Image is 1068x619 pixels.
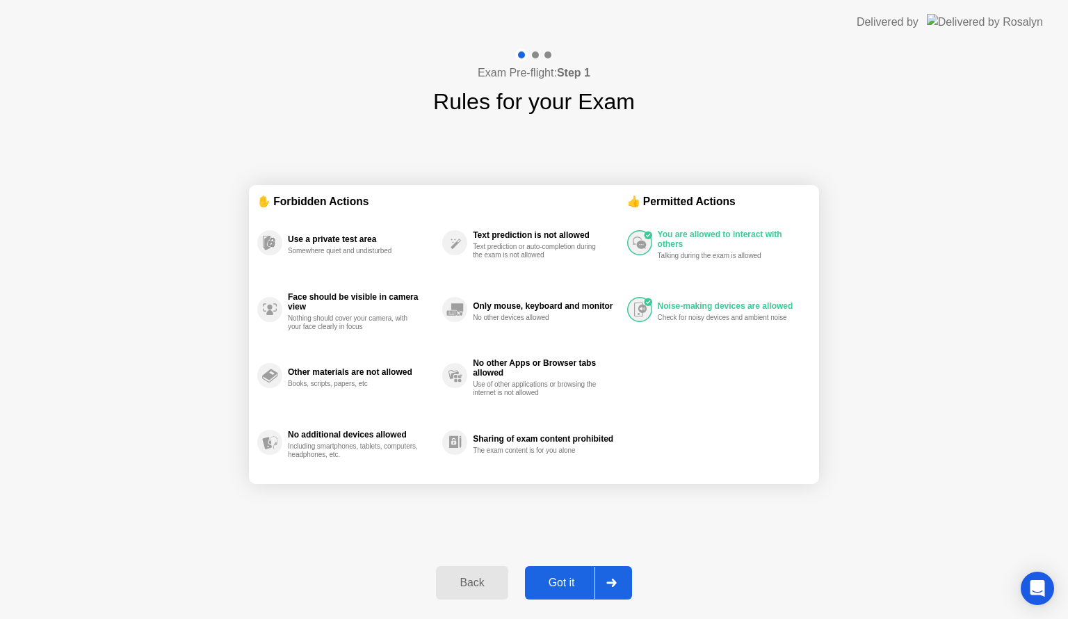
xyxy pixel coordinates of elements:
div: Talking during the exam is allowed [658,252,789,260]
div: 👍 Permitted Actions [627,193,811,209]
div: Face should be visible in camera view [288,292,435,312]
button: Back [436,566,508,600]
div: Text prediction or auto-completion during the exam is not allowed [473,243,604,259]
div: Books, scripts, papers, etc [288,380,419,388]
div: Got it [529,577,594,589]
div: ✋ Forbidden Actions [257,193,627,209]
div: No other devices allowed [473,314,604,322]
div: Text prediction is not allowed [473,230,620,240]
div: Nothing should cover your camera, with your face clearly in focus [288,314,419,331]
img: Delivered by Rosalyn [927,14,1043,30]
div: Open Intercom Messenger [1021,572,1054,605]
div: Including smartphones, tablets, computers, headphones, etc. [288,442,419,459]
div: Use of other applications or browsing the internet is not allowed [473,380,604,397]
h1: Rules for your Exam [433,85,635,118]
div: Check for noisy devices and ambient noise [658,314,789,322]
div: Somewhere quiet and undisturbed [288,247,419,255]
b: Step 1 [557,67,590,79]
div: The exam content is for you alone [473,447,604,455]
button: Got it [525,566,632,600]
h4: Exam Pre-flight: [478,65,590,81]
div: Other materials are not allowed [288,367,435,377]
div: Sharing of exam content prohibited [473,434,620,444]
div: Delivered by [857,14,919,31]
div: Noise-making devices are allowed [658,301,804,311]
div: No other Apps or Browser tabs allowed [473,358,620,378]
div: No additional devices allowed [288,430,435,440]
div: You are allowed to interact with others [658,230,804,249]
div: Back [440,577,503,589]
div: Use a private test area [288,234,435,244]
div: Only mouse, keyboard and monitor [473,301,620,311]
